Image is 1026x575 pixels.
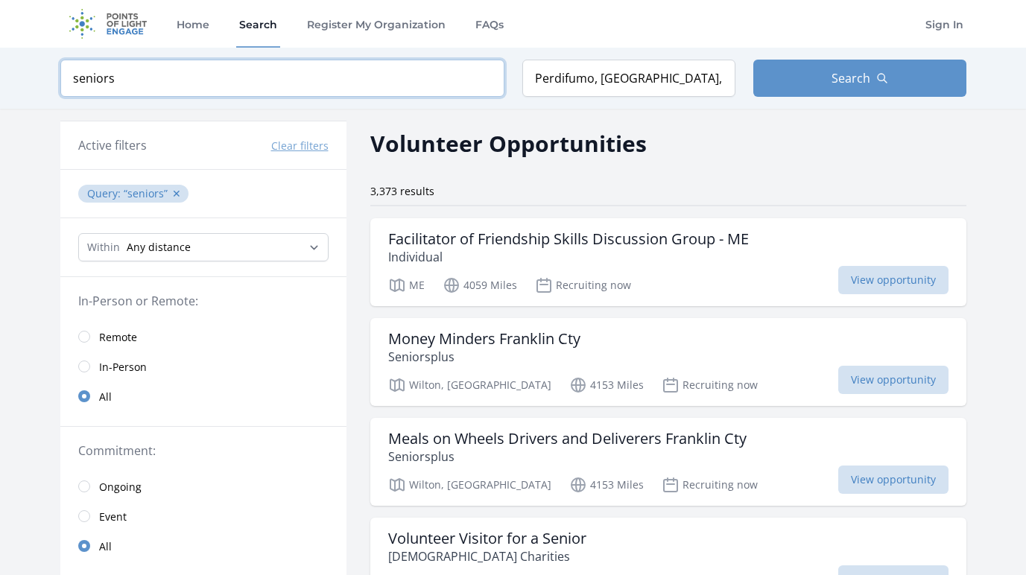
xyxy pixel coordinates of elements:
legend: Commitment: [78,442,329,460]
q: seniors [124,186,168,200]
input: Keyword [60,60,504,97]
p: 4153 Miles [569,376,644,394]
h2: Volunteer Opportunities [370,127,647,160]
span: 3,373 results [370,184,434,198]
input: Location [522,60,735,97]
legend: In-Person or Remote: [78,292,329,310]
button: Clear filters [271,139,329,153]
a: Money Minders Franklin Cty Seniorsplus Wilton, [GEOGRAPHIC_DATA] 4153 Miles Recruiting now View o... [370,318,966,406]
a: All [60,531,346,561]
p: Recruiting now [535,276,631,294]
a: Meals on Wheels Drivers and Deliverers Franklin Cty Seniorsplus Wilton, [GEOGRAPHIC_DATA] 4153 Mi... [370,418,966,506]
h3: Meals on Wheels Drivers and Deliverers Franklin Cty [388,430,747,448]
button: Search [753,60,966,97]
button: ✕ [172,186,181,201]
span: Query : [87,186,124,200]
span: All [99,390,112,404]
h3: Facilitator of Friendship Skills Discussion Group - ME [388,230,749,248]
span: View opportunity [838,466,949,494]
p: Wilton, [GEOGRAPHIC_DATA] [388,376,551,394]
p: Seniorsplus [388,448,747,466]
h3: Money Minders Franklin Cty [388,330,580,348]
p: Seniorsplus [388,348,580,366]
a: Facilitator of Friendship Skills Discussion Group - ME Individual ME 4059 Miles Recruiting now Vi... [370,218,966,306]
p: Wilton, [GEOGRAPHIC_DATA] [388,476,551,494]
a: In-Person [60,352,346,381]
p: Individual [388,248,749,266]
a: Remote [60,322,346,352]
span: Search [832,69,870,87]
p: 4059 Miles [443,276,517,294]
select: Search Radius [78,233,329,261]
span: Ongoing [99,480,142,495]
span: All [99,539,112,554]
p: 4153 Miles [569,476,644,494]
a: Ongoing [60,471,346,501]
a: Event [60,501,346,531]
span: View opportunity [838,366,949,394]
span: Event [99,509,127,524]
span: View opportunity [838,266,949,294]
p: Recruiting now [662,376,758,394]
p: Recruiting now [662,476,758,494]
h3: Volunteer Visitor for a Senior [388,530,586,547]
a: All [60,381,346,411]
span: In-Person [99,360,147,375]
p: ME [388,276,425,294]
h3: Active filters [78,136,147,154]
span: Remote [99,330,137,345]
p: [DEMOGRAPHIC_DATA] Charities [388,547,586,565]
